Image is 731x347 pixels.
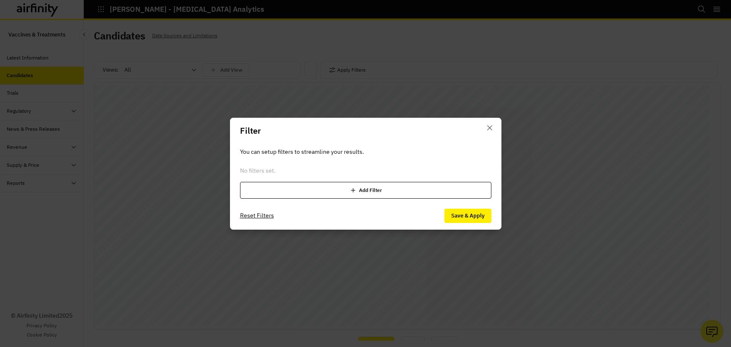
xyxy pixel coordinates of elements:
[240,182,491,199] div: Add Filter
[240,209,274,223] button: Reset Filters
[240,166,491,175] div: No filters set.
[230,118,501,144] header: Filter
[444,209,491,223] button: Save & Apply
[240,147,491,156] p: You can setup filters to streamline your results.
[483,121,496,135] button: Close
